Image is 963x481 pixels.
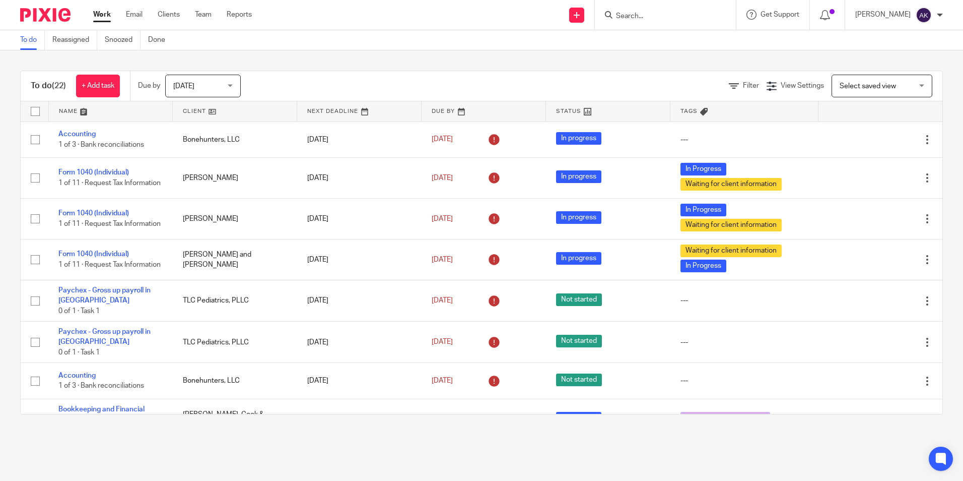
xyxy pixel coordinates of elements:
[297,122,422,157] td: [DATE]
[680,337,808,347] div: ---
[556,293,602,306] span: Not started
[855,10,911,20] p: [PERSON_NAME]
[126,10,143,20] a: Email
[158,10,180,20] a: Clients
[680,245,782,257] span: Waiting for client information
[58,406,145,423] a: Bookkeeping and Financial Statements
[105,30,141,50] a: Snoozed
[76,75,120,97] a: + Add task
[20,30,45,50] a: To do
[297,239,422,280] td: [DATE]
[432,174,453,182] span: [DATE]
[297,198,422,239] td: [DATE]
[173,280,297,321] td: TLC Pediatrics, PLLC
[58,328,151,345] a: Paychex - Gross up payroll in [GEOGRAPHIC_DATA]
[432,256,453,263] span: [DATE]
[432,339,453,346] span: [DATE]
[58,308,100,315] span: 0 of 1 · Task 1
[680,295,808,306] div: ---
[195,10,212,20] a: Team
[432,136,453,143] span: [DATE]
[680,108,698,114] span: Tags
[20,8,71,22] img: Pixie
[680,376,808,386] div: ---
[173,122,297,157] td: Bonehunters, LLC
[556,335,602,347] span: Not started
[173,198,297,239] td: [PERSON_NAME]
[58,287,151,304] a: Paychex - Gross up payroll in [GEOGRAPHIC_DATA]
[58,210,129,217] a: Form 1040 (Individual)
[743,82,759,89] span: Filter
[58,251,129,258] a: Form 1040 (Individual)
[227,10,252,20] a: Reports
[58,372,96,379] a: Accounting
[680,412,770,425] span: Ready for Partner Review
[31,81,66,91] h1: To do
[297,157,422,198] td: [DATE]
[840,83,896,90] span: Select saved view
[680,135,808,145] div: ---
[297,280,422,321] td: [DATE]
[556,252,601,265] span: In progress
[556,132,601,145] span: In progress
[58,169,129,176] a: Form 1040 (Individual)
[680,219,782,231] span: Waiting for client information
[615,12,706,21] input: Search
[173,322,297,363] td: TLC Pediatrics, PLLC
[52,30,97,50] a: Reassigned
[58,179,161,187] span: 1 of 11 · Request Tax Information
[761,11,799,18] span: Get Support
[297,322,422,363] td: [DATE]
[93,10,111,20] a: Work
[52,82,66,90] span: (22)
[680,204,726,216] span: In Progress
[58,261,161,268] span: 1 of 11 · Request Tax Information
[916,7,932,23] img: svg%3E
[58,220,161,227] span: 1 of 11 · Request Tax Information
[297,363,422,399] td: [DATE]
[680,163,726,175] span: In Progress
[138,81,160,91] p: Due by
[173,239,297,280] td: [PERSON_NAME] and [PERSON_NAME]
[173,399,297,440] td: [PERSON_NAME], Cook & [PERSON_NAME], LLP
[432,377,453,384] span: [DATE]
[173,157,297,198] td: [PERSON_NAME]
[556,170,601,183] span: In progress
[173,363,297,399] td: Bonehunters, LLC
[432,215,453,222] span: [DATE]
[148,30,173,50] a: Done
[680,260,726,272] span: In Progress
[556,412,601,425] span: In progress
[432,297,453,304] span: [DATE]
[173,83,194,90] span: [DATE]
[781,82,824,89] span: View Settings
[556,211,601,224] span: In progress
[680,178,782,191] span: Waiting for client information
[556,374,602,386] span: Not started
[297,399,422,440] td: [DATE]
[58,383,144,390] span: 1 of 3 · Bank reconciliations
[58,349,100,356] span: 0 of 1 · Task 1
[58,141,144,148] span: 1 of 3 · Bank reconciliations
[58,131,96,138] a: Accounting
